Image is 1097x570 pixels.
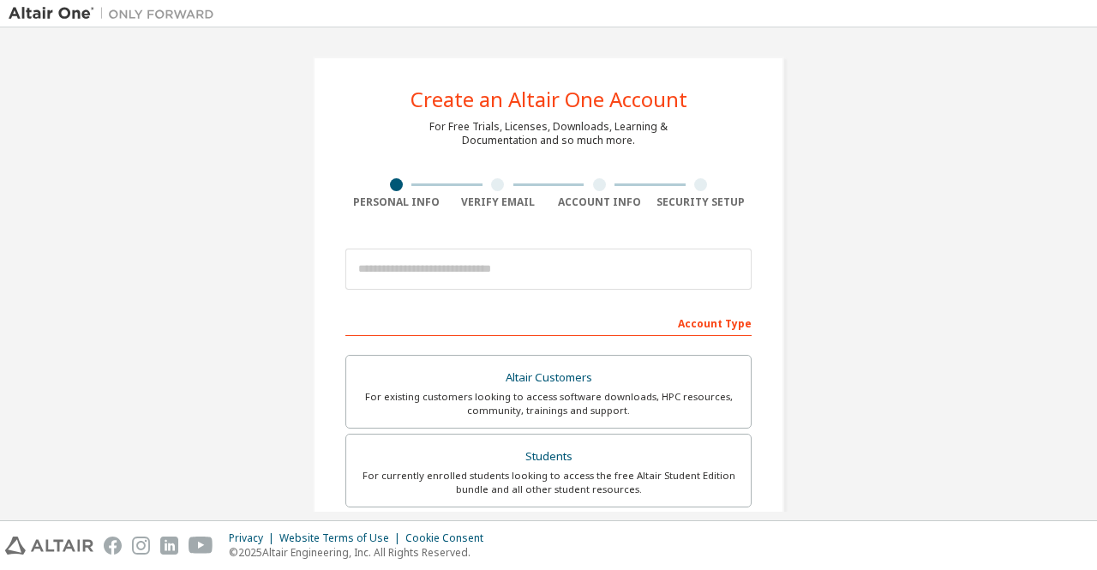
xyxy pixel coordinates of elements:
[405,531,494,545] div: Cookie Consent
[447,195,549,209] div: Verify Email
[357,390,740,417] div: For existing customers looking to access software downloads, HPC resources, community, trainings ...
[229,545,494,560] p: © 2025 Altair Engineering, Inc. All Rights Reserved.
[279,531,405,545] div: Website Terms of Use
[411,89,687,110] div: Create an Altair One Account
[345,195,447,209] div: Personal Info
[357,366,740,390] div: Altair Customers
[345,309,752,336] div: Account Type
[132,537,150,555] img: instagram.svg
[189,537,213,555] img: youtube.svg
[357,469,740,496] div: For currently enrolled students looking to access the free Altair Student Edition bundle and all ...
[160,537,178,555] img: linkedin.svg
[5,537,93,555] img: altair_logo.svg
[9,5,223,22] img: Altair One
[229,531,279,545] div: Privacy
[650,195,752,209] div: Security Setup
[104,537,122,555] img: facebook.svg
[357,445,740,469] div: Students
[548,195,650,209] div: Account Info
[429,120,668,147] div: For Free Trials, Licenses, Downloads, Learning & Documentation and so much more.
